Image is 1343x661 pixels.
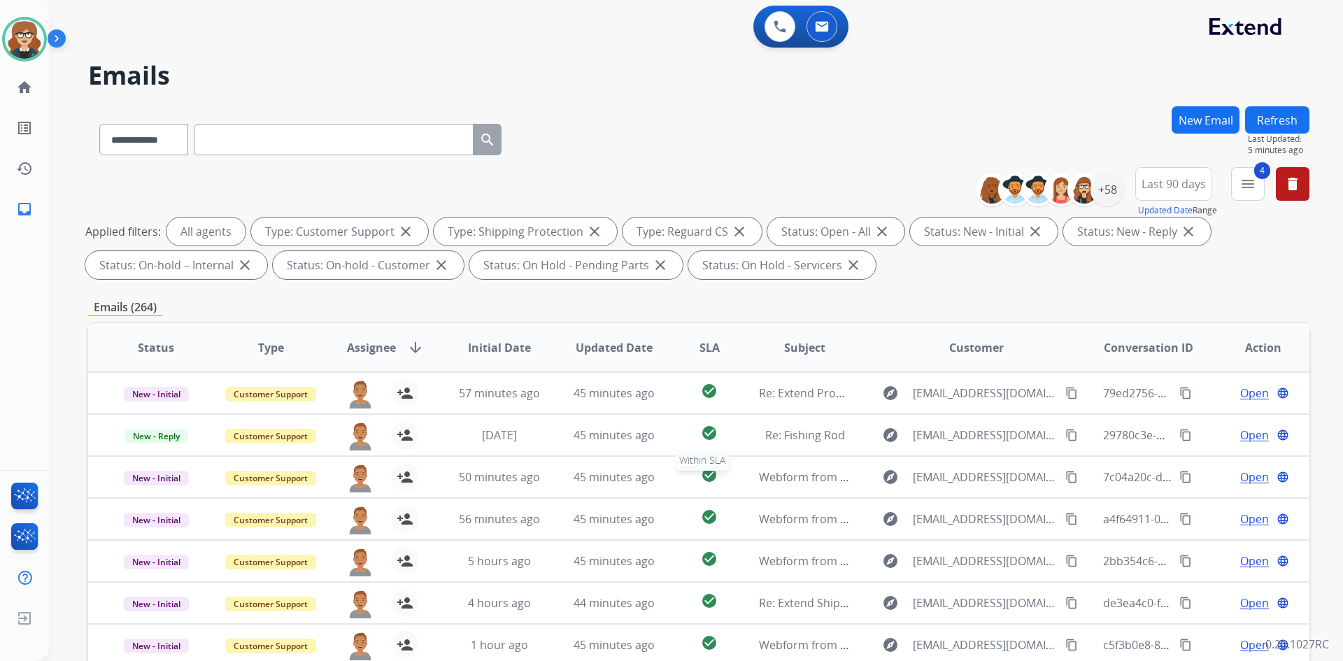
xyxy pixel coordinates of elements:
[910,218,1058,246] div: Status: New - Initial
[701,509,718,525] mat-icon: check_circle
[1240,469,1269,485] span: Open
[434,218,617,246] div: Type: Shipping Protection
[1103,385,1321,401] span: 79ed2756-1818-4ae1-88ca-34d3918b5bb9
[124,597,189,611] span: New - Initial
[16,201,33,218] mat-icon: inbox
[1179,555,1192,567] mat-icon: content_copy
[225,471,316,485] span: Customer Support
[1195,323,1309,372] th: Action
[1172,106,1239,134] button: New Email
[1065,597,1078,609] mat-icon: content_copy
[913,385,1057,401] span: [EMAIL_ADDRESS][DOMAIN_NAME]
[1245,106,1309,134] button: Refresh
[16,79,33,96] mat-icon: home
[1254,162,1270,179] span: 4
[1103,511,1316,527] span: a4f64911-0ed2-492d-9088-3c285558627a
[225,597,316,611] span: Customer Support
[459,469,540,485] span: 50 minutes ago
[482,427,517,443] span: [DATE]
[759,385,991,401] span: Re: Extend Product Protection Confirmation
[346,631,374,660] img: agent-avatar
[459,511,540,527] span: 56 minutes ago
[346,421,374,450] img: agent-avatar
[1240,637,1269,653] span: Open
[346,547,374,576] img: agent-avatar
[1179,513,1192,525] mat-icon: content_copy
[701,550,718,567] mat-icon: check_circle
[1065,555,1078,567] mat-icon: content_copy
[138,339,174,356] span: Status
[574,553,655,569] span: 45 minutes ago
[124,387,189,401] span: New - Initial
[1231,167,1265,201] button: 4
[882,511,899,527] mat-icon: explore
[882,595,899,611] mat-icon: explore
[759,553,1076,569] span: Webform from [EMAIL_ADDRESS][DOMAIN_NAME] on [DATE]
[1065,387,1078,399] mat-icon: content_copy
[676,450,729,471] div: Within SLA
[882,553,899,569] mat-icon: explore
[882,385,899,401] mat-icon: explore
[251,218,428,246] div: Type: Customer Support
[759,511,1076,527] span: Webform from [EMAIL_ADDRESS][DOMAIN_NAME] on [DATE]
[913,595,1057,611] span: [EMAIL_ADDRESS][DOMAIN_NAME]
[1240,427,1269,443] span: Open
[479,132,496,148] mat-icon: search
[574,511,655,527] span: 45 minutes ago
[701,383,718,399] mat-icon: check_circle
[407,339,424,356] mat-icon: arrow_downward
[574,427,655,443] span: 45 minutes ago
[652,257,669,273] mat-icon: close
[1135,167,1212,201] button: Last 90 days
[1277,513,1289,525] mat-icon: language
[166,218,246,246] div: All agents
[397,223,414,240] mat-icon: close
[701,425,718,441] mat-icon: check_circle
[699,339,720,356] span: SLA
[1065,429,1078,441] mat-icon: content_copy
[1104,339,1193,356] span: Conversation ID
[913,637,1057,653] span: [EMAIL_ADDRESS][DOMAIN_NAME]
[731,223,748,240] mat-icon: close
[765,427,845,443] span: Re: Fishing Rod
[1179,429,1192,441] mat-icon: content_copy
[88,299,162,316] p: Emails (264)
[574,469,655,485] span: 45 minutes ago
[397,385,413,401] mat-icon: person_add
[346,463,374,492] img: agent-avatar
[469,251,683,279] div: Status: On Hold - Pending Parts
[124,513,189,527] span: New - Initial
[1090,173,1124,206] div: +58
[433,257,450,273] mat-icon: close
[88,62,1309,90] h2: Emails
[949,339,1004,356] span: Customer
[1239,176,1256,192] mat-icon: menu
[459,385,540,401] span: 57 minutes ago
[1240,385,1269,401] span: Open
[124,471,189,485] span: New - Initial
[1103,553,1320,569] span: 2bb354c6-36ba-473d-86eb-b30f4a69baa9
[236,257,253,273] mat-icon: close
[125,429,188,443] span: New - Reply
[576,339,653,356] span: Updated Date
[397,553,413,569] mat-icon: person_add
[1179,471,1192,483] mat-icon: content_copy
[1277,597,1289,609] mat-icon: language
[882,637,899,653] mat-icon: explore
[468,339,531,356] span: Initial Date
[1277,471,1289,483] mat-icon: language
[346,589,374,618] img: agent-avatar
[258,339,284,356] span: Type
[688,251,876,279] div: Status: On Hold - Servicers
[273,251,464,279] div: Status: On-hold - Customer
[16,120,33,136] mat-icon: list_alt
[1248,145,1309,156] span: 5 minutes ago
[913,553,1057,569] span: [EMAIL_ADDRESS][DOMAIN_NAME]
[1063,218,1211,246] div: Status: New - Reply
[85,223,161,240] p: Applied filters:
[1103,637,1314,653] span: c5f3b0e8-81b1-4e3f-8496-b218ea5809a0
[397,637,413,653] mat-icon: person_add
[1065,471,1078,483] mat-icon: content_copy
[1065,639,1078,651] mat-icon: content_copy
[397,427,413,443] mat-icon: person_add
